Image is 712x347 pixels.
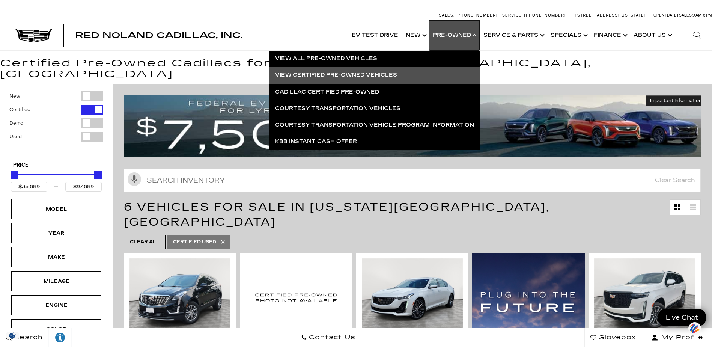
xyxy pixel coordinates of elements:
[124,95,706,157] img: vrp-tax-ending-august-version
[4,332,21,339] section: Click to Open Cookie Consent Modal
[11,171,18,179] div: Minimum Price
[11,169,102,192] div: Price
[124,200,550,229] span: 6 Vehicles for Sale in [US_STATE][GEOGRAPHIC_DATA], [GEOGRAPHIC_DATA]
[575,13,646,18] a: [STREET_ADDRESS][US_STATE]
[692,13,712,18] span: 9 AM-6 PM
[547,20,590,50] a: Specials
[269,84,480,100] a: Cadillac Certified Pre-Owned
[75,31,242,40] span: Red Noland Cadillac, Inc.
[429,20,480,50] a: Pre-Owned
[662,313,702,322] span: Live Chat
[11,182,47,192] input: Minimum
[688,322,701,336] img: svg+xml;base64,PHN2ZyB3aWR0aD0iNDQiIGhlaWdodD0iNDQiIHZpZXdCb3g9IjAgMCA0NCA0NCIgZmlsbD0ibm9uZSIgeG...
[269,133,480,150] a: KBB Instant Cash Offer
[682,20,712,50] div: Search
[500,13,568,17] a: Service: [PHONE_NUMBER]
[502,13,523,18] span: Service:
[269,50,480,67] a: View All Pre-Owned Vehicles
[75,32,242,39] a: Red Noland Cadillac, Inc.
[679,13,692,18] span: Sales:
[38,229,75,237] div: Year
[269,100,480,117] a: Courtesy Transportation Vehicles
[307,332,355,343] span: Contact Us
[38,325,75,333] div: Color
[9,119,23,127] label: Demo
[362,258,463,334] img: 2024 Cadillac CT5 Premium Luxury
[295,328,361,347] a: Contact Us
[94,171,102,179] div: Maximum Price
[49,328,72,347] a: Explore your accessibility options
[9,106,30,113] label: Certified
[594,258,695,334] img: 2024 Cadillac Escalade Sport
[653,13,678,18] span: Open [DATE]
[4,332,21,339] img: Opt-Out Icon
[11,295,101,315] div: EngineEngine
[245,258,346,336] img: 2022 Cadillac XT4 Sport
[348,20,402,50] a: EV Test Drive
[269,117,480,133] a: Courtesy Transportation Vehicle Program Information
[38,253,75,261] div: Make
[13,162,99,169] h5: Price
[129,258,230,334] img: 2022 Cadillac XT5 Premium Luxury
[11,319,101,339] div: ColorColor
[11,199,101,219] div: ModelModel
[128,172,141,186] svg: Click to toggle on voice search
[658,309,706,326] a: Live Chat
[9,91,103,155] div: Filter by Vehicle Type
[658,332,703,343] span: My Profile
[590,20,630,50] a: Finance
[173,237,216,247] span: Certified Used
[49,332,71,343] div: Explore your accessibility options
[269,67,480,83] a: View Certified Pre-Owned Vehicles
[38,205,75,213] div: Model
[38,301,75,309] div: Engine
[630,20,674,50] a: About Us
[456,13,498,18] span: [PHONE_NUMBER]
[439,13,500,17] a: Sales: [PHONE_NUMBER]
[642,328,712,347] button: Open user profile menu
[596,332,636,343] span: Glovebox
[9,133,22,140] label: Used
[11,271,101,291] div: MileageMileage
[402,20,429,50] a: New
[524,13,566,18] span: [PHONE_NUMBER]
[12,332,43,343] span: Search
[439,13,455,18] span: Sales:
[9,92,20,100] label: New
[130,237,160,247] span: Clear All
[11,223,101,243] div: YearYear
[124,169,701,192] input: Search Inventory
[11,247,101,267] div: MakeMake
[584,328,642,347] a: Glovebox
[650,98,702,104] span: Important Information
[15,29,53,43] img: Cadillac Dark Logo with Cadillac White Text
[670,200,685,215] a: Grid View
[65,182,102,192] input: Maximum
[38,277,75,285] div: Mileage
[480,20,547,50] a: Service & Parts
